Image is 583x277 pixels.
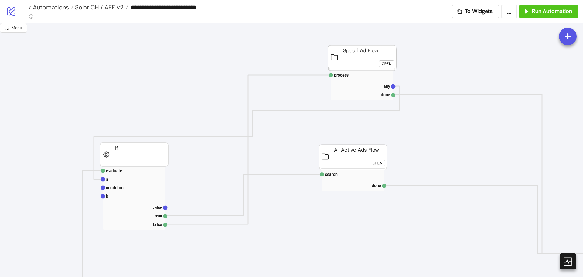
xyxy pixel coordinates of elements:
button: Run Automation [519,5,578,18]
text: process [334,73,349,77]
span: Menu [12,26,22,30]
div: Open [373,160,382,167]
text: condition [106,185,124,190]
button: Open [379,60,394,67]
span: radius-bottomright [5,26,9,30]
text: b [106,194,108,199]
text: evaluate [106,168,122,173]
span: Solar CH / AEF v2 [73,3,124,11]
a: Solar CH / AEF v2 [73,4,128,10]
div: Open [382,60,391,67]
button: To Widgets [452,5,499,18]
a: < Automations [28,4,73,10]
text: search [325,172,338,177]
span: Run Automation [532,8,572,15]
text: a [106,177,108,182]
text: value [152,205,162,210]
button: Open [370,160,385,166]
text: any [384,84,390,89]
span: To Widgets [465,8,493,15]
button: ... [501,5,517,18]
